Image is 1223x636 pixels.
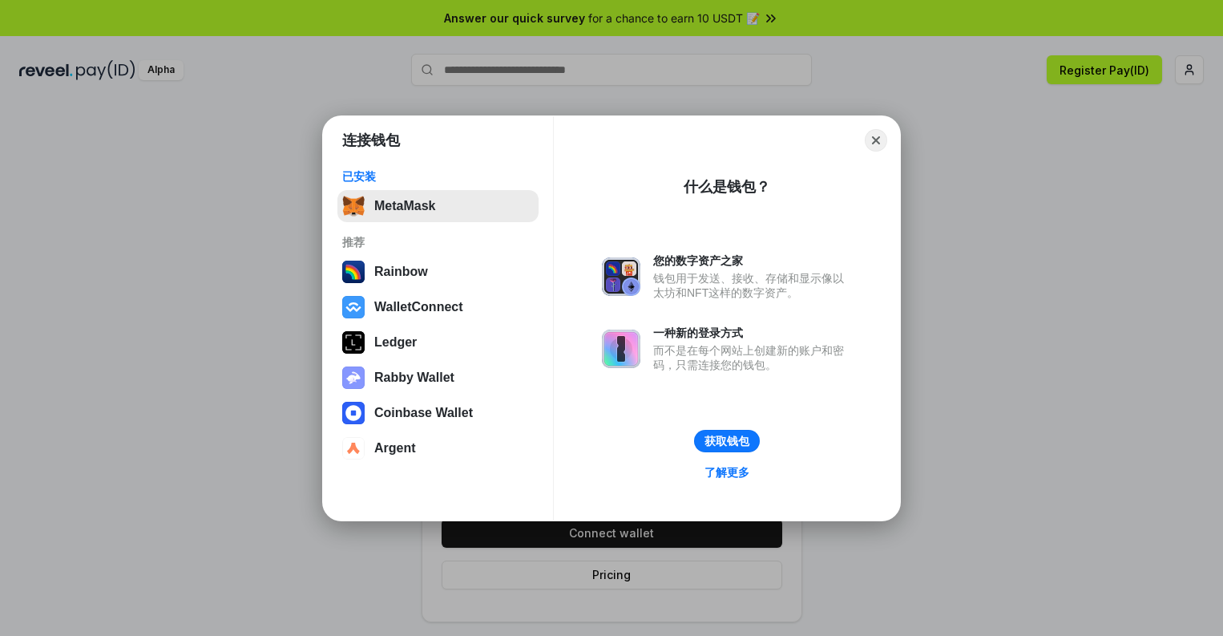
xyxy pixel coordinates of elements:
button: WalletConnect [337,291,539,323]
button: MetaMask [337,190,539,222]
img: svg+xml,%3Csvg%20width%3D%22120%22%20height%3D%22120%22%20viewBox%3D%220%200%20120%20120%22%20fil... [342,261,365,283]
button: Rabby Wallet [337,362,539,394]
button: Rainbow [337,256,539,288]
img: svg+xml,%3Csvg%20fill%3D%22none%22%20height%3D%2233%22%20viewBox%3D%220%200%2035%2033%22%20width%... [342,195,365,217]
div: Coinbase Wallet [374,406,473,420]
img: svg+xml,%3Csvg%20width%3D%2228%22%20height%3D%2228%22%20viewBox%3D%220%200%2028%2028%22%20fill%3D... [342,296,365,318]
img: svg+xml,%3Csvg%20width%3D%2228%22%20height%3D%2228%22%20viewBox%3D%220%200%2028%2028%22%20fill%3D... [342,437,365,460]
div: Rabby Wallet [374,371,454,385]
button: Coinbase Wallet [337,397,539,429]
div: 您的数字资产之家 [653,253,852,268]
div: Rainbow [374,265,428,279]
div: 什么是钱包？ [684,177,770,196]
div: 推荐 [342,235,534,249]
div: 而不是在每个网站上创建新的账户和密码，只需连接您的钱包。 [653,343,852,372]
img: svg+xml,%3Csvg%20xmlns%3D%22http%3A%2F%2Fwww.w3.org%2F2000%2Fsvg%22%20width%3D%2228%22%20height%3... [342,331,365,354]
h1: 连接钱包 [342,131,400,150]
div: MetaMask [374,199,435,213]
button: Ledger [337,326,539,359]
img: svg+xml,%3Csvg%20xmlns%3D%22http%3A%2F%2Fwww.w3.org%2F2000%2Fsvg%22%20fill%3D%22none%22%20viewBox... [602,330,640,368]
button: Argent [337,432,539,464]
img: svg+xml,%3Csvg%20width%3D%2228%22%20height%3D%2228%22%20viewBox%3D%220%200%2028%2028%22%20fill%3D... [342,402,365,424]
div: WalletConnect [374,300,463,314]
div: Ledger [374,335,417,350]
button: 获取钱包 [694,430,760,452]
div: 已安装 [342,169,534,184]
div: 获取钱包 [704,434,749,448]
div: 了解更多 [704,465,749,480]
div: 一种新的登录方式 [653,326,852,340]
a: 了解更多 [695,462,759,483]
div: Argent [374,441,416,456]
button: Close [865,129,887,152]
img: svg+xml,%3Csvg%20xmlns%3D%22http%3A%2F%2Fwww.w3.org%2F2000%2Fsvg%22%20fill%3D%22none%22%20viewBox... [602,257,640,296]
div: 钱包用于发送、接收、存储和显示像以太坊和NFT这样的数字资产。 [653,271,852,300]
img: svg+xml,%3Csvg%20xmlns%3D%22http%3A%2F%2Fwww.w3.org%2F2000%2Fsvg%22%20fill%3D%22none%22%20viewBox... [342,367,365,389]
